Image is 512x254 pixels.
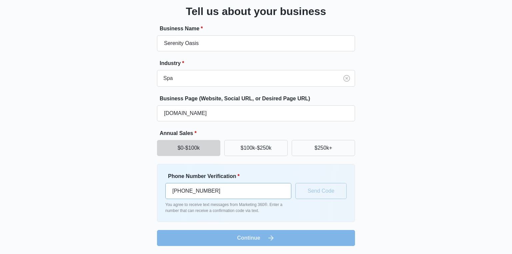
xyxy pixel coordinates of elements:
[157,140,220,156] button: $0-$100k
[165,202,291,214] p: You agree to receive text messages from Marketing 360®. Enter a number that can receive a confirm...
[292,140,355,156] button: $250k+
[168,172,294,180] label: Phone Number Verification
[157,105,355,121] input: e.g. janesplumbing.com
[165,183,291,199] input: Ex. +1-555-555-5555
[160,129,358,137] label: Annual Sales
[341,73,352,84] button: Clear
[224,140,288,156] button: $100k-$250k
[157,35,355,51] input: e.g. Jane's Plumbing
[160,95,358,103] label: Business Page (Website, Social URL, or Desired Page URL)
[186,3,326,19] h3: Tell us about your business
[160,25,358,33] label: Business Name
[160,59,358,67] label: Industry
